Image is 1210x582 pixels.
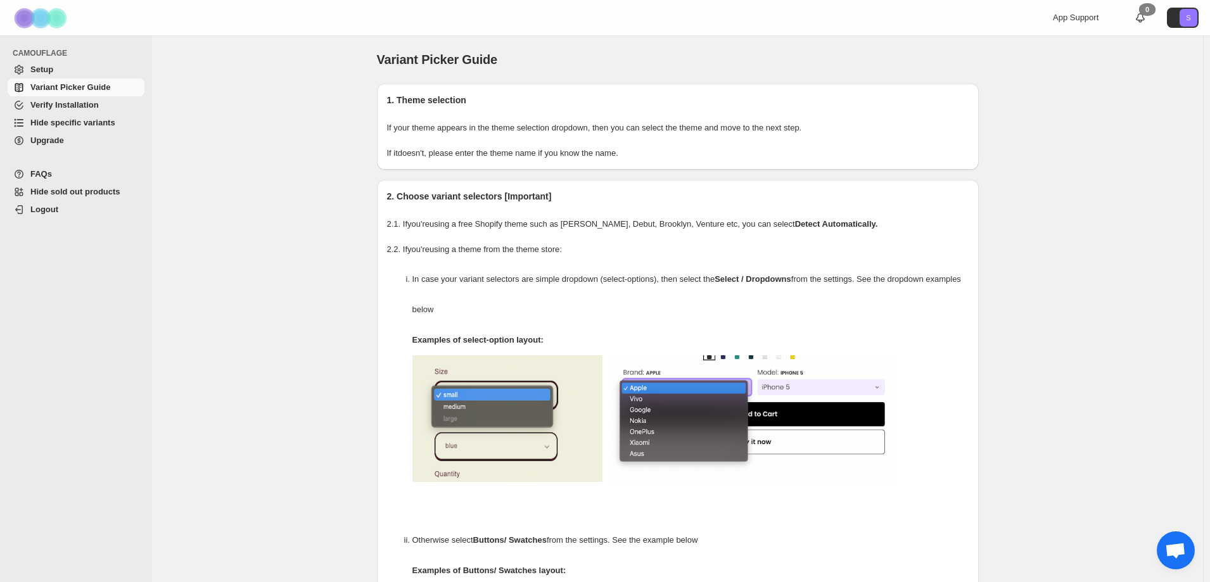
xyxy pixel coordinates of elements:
[1180,9,1197,27] span: Avatar with initials S
[30,118,115,127] span: Hide specific variants
[387,122,969,134] p: If your theme appears in the theme selection dropdown, then you can select the theme and move to ...
[387,243,969,256] p: 2.2. If you're using a theme from the theme store:
[1157,531,1195,569] div: Aprire la chat
[30,205,58,214] span: Logout
[609,355,894,482] img: camouflage-select-options-2
[30,100,99,110] span: Verify Installation
[8,61,144,79] a: Setup
[8,96,144,114] a: Verify Installation
[30,136,64,145] span: Upgrade
[412,355,602,482] img: camouflage-select-options
[1139,3,1156,16] div: 0
[412,566,566,575] strong: Examples of Buttons/ Swatches layout:
[795,219,878,229] strong: Detect Automatically.
[8,132,144,149] a: Upgrade
[8,165,144,183] a: FAQs
[8,183,144,201] a: Hide sold out products
[1167,8,1199,28] button: Avatar with initials S
[10,1,73,35] img: Camouflage
[30,187,120,196] span: Hide sold out products
[8,114,144,132] a: Hide specific variants
[8,201,144,218] a: Logout
[715,274,791,284] strong: Select / Dropdowns
[412,525,969,555] p: Otherwise select from the settings. See the example below
[387,94,969,106] h2: 1. Theme selection
[412,264,969,325] p: In case your variant selectors are simple dropdown (select-options), then select the from the set...
[473,535,547,545] strong: Buttons/ Swatches
[13,48,146,58] span: CAMOUFLAGE
[1053,13,1099,22] span: App Support
[1134,11,1147,24] a: 0
[412,335,544,345] strong: Examples of select-option layout:
[1186,14,1190,22] text: S
[387,147,969,160] p: If it doesn't , please enter the theme name if you know the name.
[30,169,52,179] span: FAQs
[8,79,144,96] a: Variant Picker Guide
[377,53,498,66] span: Variant Picker Guide
[30,65,53,74] span: Setup
[387,218,969,231] p: 2.1. If you're using a free Shopify theme such as [PERSON_NAME], Debut, Brooklyn, Venture etc, yo...
[30,82,110,92] span: Variant Picker Guide
[387,190,969,203] h2: 2. Choose variant selectors [Important]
